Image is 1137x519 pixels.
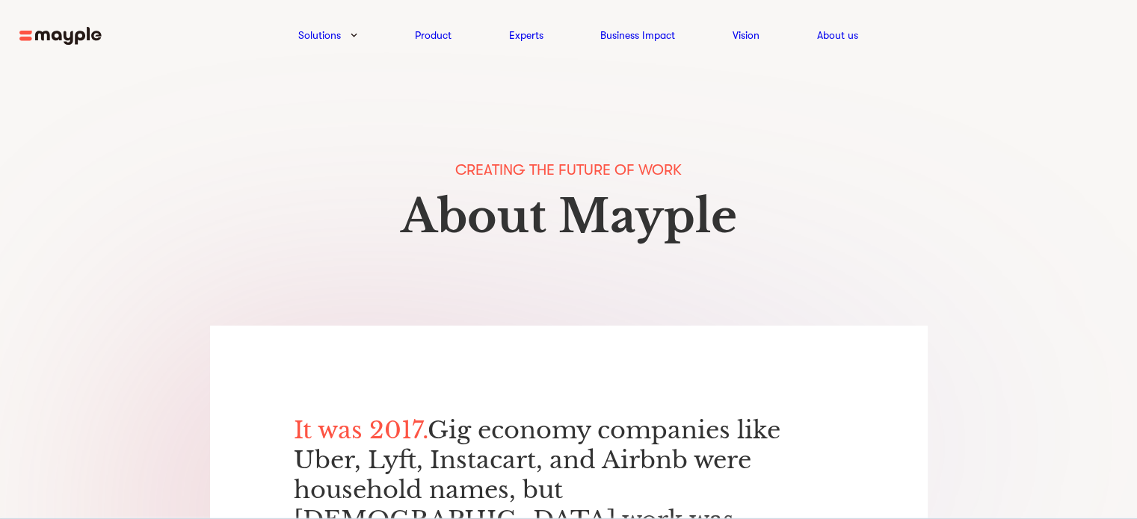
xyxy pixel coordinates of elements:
[509,26,543,44] a: Experts
[351,33,357,37] img: arrow-down
[733,26,759,44] a: Vision
[817,26,858,44] a: About us
[600,26,675,44] a: Business Impact
[415,26,452,44] a: Product
[298,26,341,44] a: Solutions
[294,415,428,445] span: It was 2017.
[19,27,102,46] img: mayple-logo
